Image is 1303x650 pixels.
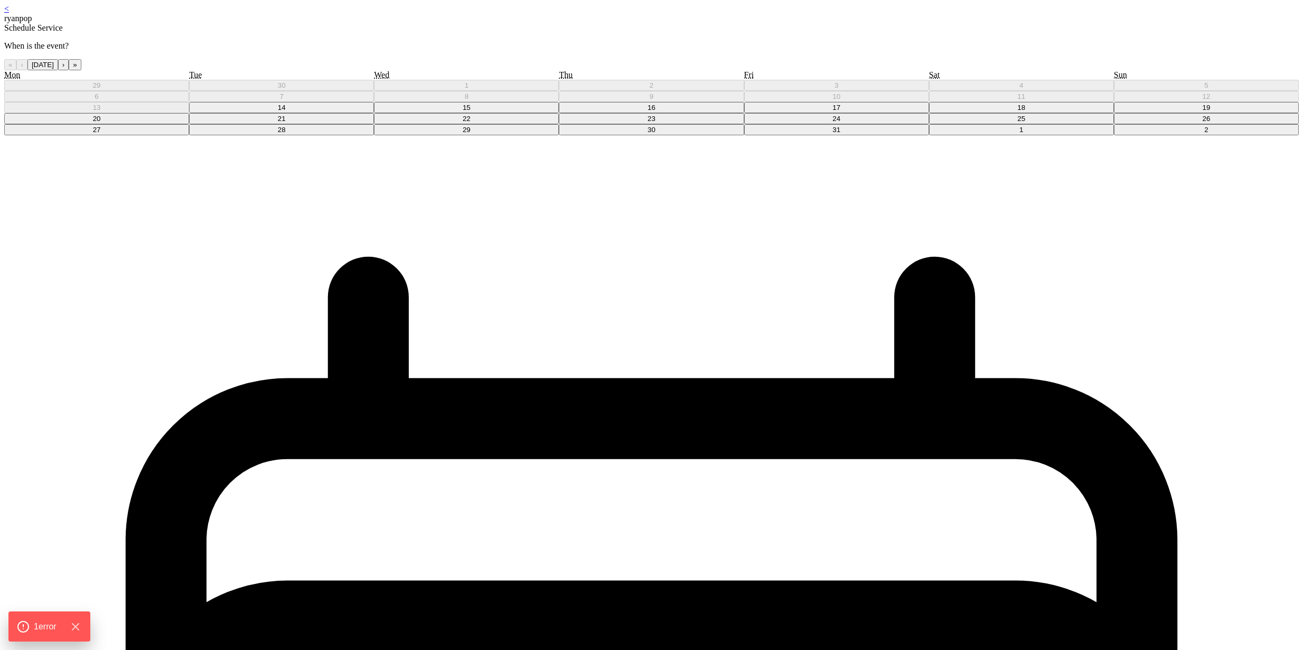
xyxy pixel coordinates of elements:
[559,80,744,91] button: October 2, 2025
[189,80,374,91] button: September 30, 2025
[1019,126,1023,134] abbr: November 1, 2025
[1017,104,1025,112] abbr: October 18, 2025
[4,4,9,13] a: <
[1204,81,1208,89] abbr: October 5, 2025
[4,80,189,91] button: September 29, 2025
[465,92,468,100] abbr: October 8, 2025
[189,91,374,102] button: October 7, 2025
[4,70,20,79] abbr: Monday
[93,115,101,123] abbr: October 20, 2025
[1203,115,1211,123] abbr: October 26, 2025
[832,92,840,100] abbr: October 10, 2025
[4,91,189,102] button: October 6, 2025
[650,81,653,89] abbr: October 2, 2025
[463,115,471,123] abbr: October 22, 2025
[744,102,929,113] button: October 17, 2025
[280,92,284,100] abbr: October 7, 2025
[929,80,1114,91] button: October 4, 2025
[189,124,374,135] button: October 28, 2025
[4,41,1299,51] p: When is the event?
[93,81,101,89] abbr: September 29, 2025
[374,70,389,79] abbr: Wednesday
[832,104,840,112] abbr: October 17, 2025
[1203,92,1211,100] abbr: October 12, 2025
[1204,126,1208,134] abbr: November 2, 2025
[744,91,929,102] button: October 10, 2025
[1017,115,1025,123] abbr: October 25, 2025
[4,102,189,113] button: October 13, 2025
[4,59,16,70] button: «
[189,113,374,124] button: October 21, 2025
[27,59,58,70] button: [DATE]
[32,61,54,69] span: [DATE]
[832,115,840,123] abbr: October 24, 2025
[278,104,286,112] abbr: October 14, 2025
[744,80,929,91] button: October 3, 2025
[648,104,655,112] abbr: October 16, 2025
[650,92,653,100] abbr: October 9, 2025
[58,59,69,70] button: ›
[835,81,838,89] abbr: October 3, 2025
[16,59,27,70] button: ‹
[648,115,655,123] abbr: October 23, 2025
[929,124,1114,135] button: November 1, 2025
[1114,80,1299,91] button: October 5, 2025
[189,102,374,113] button: October 14, 2025
[93,126,101,134] abbr: October 27, 2025
[463,126,471,134] abbr: October 29, 2025
[929,70,940,79] abbr: Saturday
[278,115,286,123] abbr: October 21, 2025
[463,104,471,112] abbr: October 15, 2025
[374,80,559,91] button: October 1, 2025
[744,70,754,79] abbr: Friday
[559,102,744,113] button: October 16, 2025
[278,126,286,134] abbr: October 28, 2025
[1114,102,1299,113] button: October 19, 2025
[4,23,1299,33] div: Schedule Service
[559,91,744,102] button: October 9, 2025
[374,124,559,135] button: October 29, 2025
[69,59,81,70] button: »
[929,91,1114,102] button: October 11, 2025
[832,126,840,134] abbr: October 31, 2025
[189,70,202,79] abbr: Tuesday
[93,104,101,112] abbr: October 13, 2025
[4,113,189,124] button: October 20, 2025
[1114,124,1299,135] button: November 2, 2025
[1017,92,1025,100] abbr: October 11, 2025
[465,81,468,89] abbr: October 1, 2025
[1114,113,1299,124] button: October 26, 2025
[744,124,929,135] button: October 31, 2025
[374,91,559,102] button: October 8, 2025
[559,113,744,124] button: October 23, 2025
[1019,81,1023,89] abbr: October 4, 2025
[929,113,1114,124] button: October 25, 2025
[374,102,559,113] button: October 15, 2025
[1114,91,1299,102] button: October 12, 2025
[278,81,286,89] abbr: September 30, 2025
[559,124,744,135] button: October 30, 2025
[744,113,929,124] button: October 24, 2025
[1114,70,1127,79] abbr: Sunday
[929,102,1114,113] button: October 18, 2025
[95,92,98,100] abbr: October 6, 2025
[4,14,1299,23] div: ryanpop
[648,126,655,134] abbr: October 30, 2025
[374,113,559,124] button: October 22, 2025
[4,124,189,135] button: October 27, 2025
[1203,104,1211,112] abbr: October 19, 2025
[559,70,573,79] abbr: Thursday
